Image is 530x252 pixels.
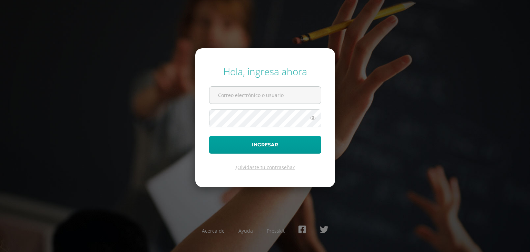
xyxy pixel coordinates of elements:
input: Correo electrónico o usuario [209,87,321,104]
a: Ayuda [238,227,253,234]
a: Acerca de [202,227,225,234]
a: ¿Olvidaste tu contraseña? [235,164,295,171]
button: Ingresar [209,136,321,154]
a: Presskit [267,227,285,234]
div: Hola, ingresa ahora [209,65,321,78]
